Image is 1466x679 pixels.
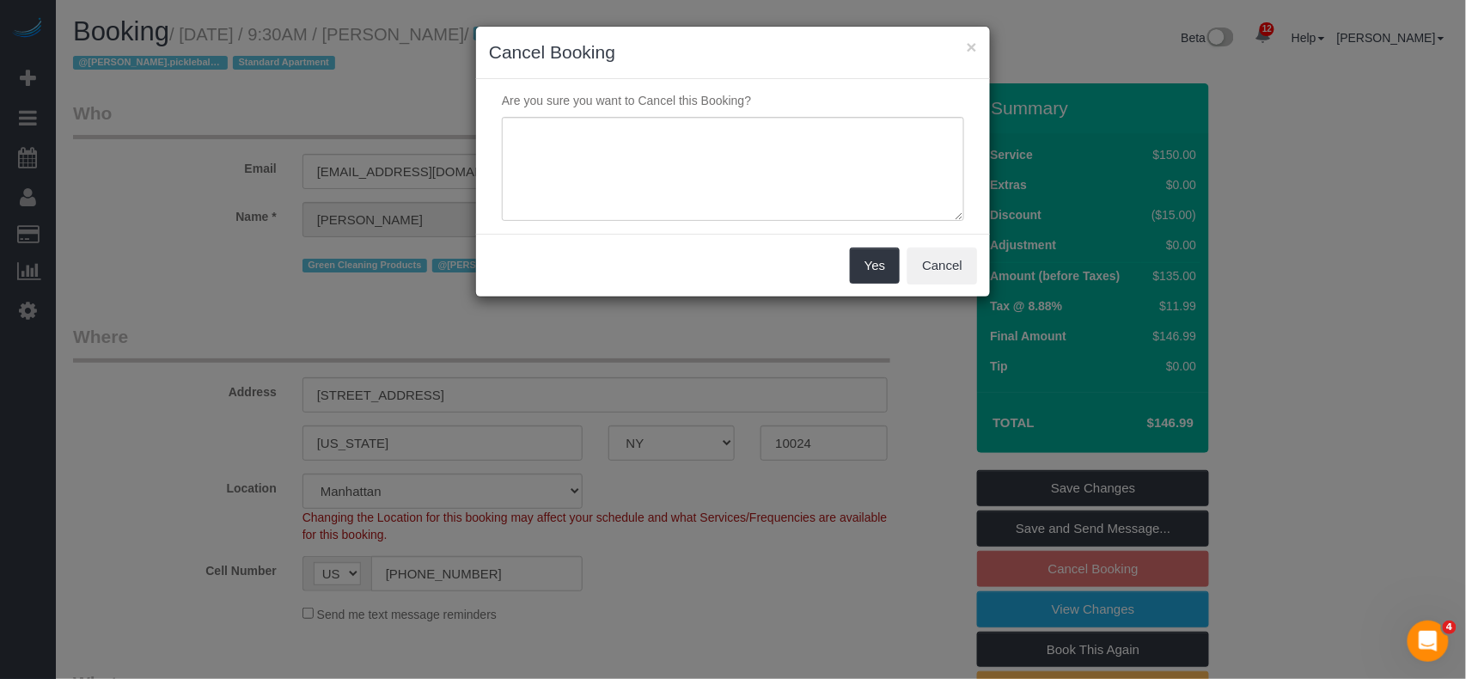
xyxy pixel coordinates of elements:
[489,92,977,109] p: Are you sure you want to Cancel this Booking?
[967,38,977,56] button: ×
[907,248,977,284] button: Cancel
[850,248,900,284] button: Yes
[476,27,990,297] sui-modal: Cancel Booking
[1408,621,1449,662] iframe: Intercom live chat
[489,40,977,65] h3: Cancel Booking
[1443,621,1457,634] span: 4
